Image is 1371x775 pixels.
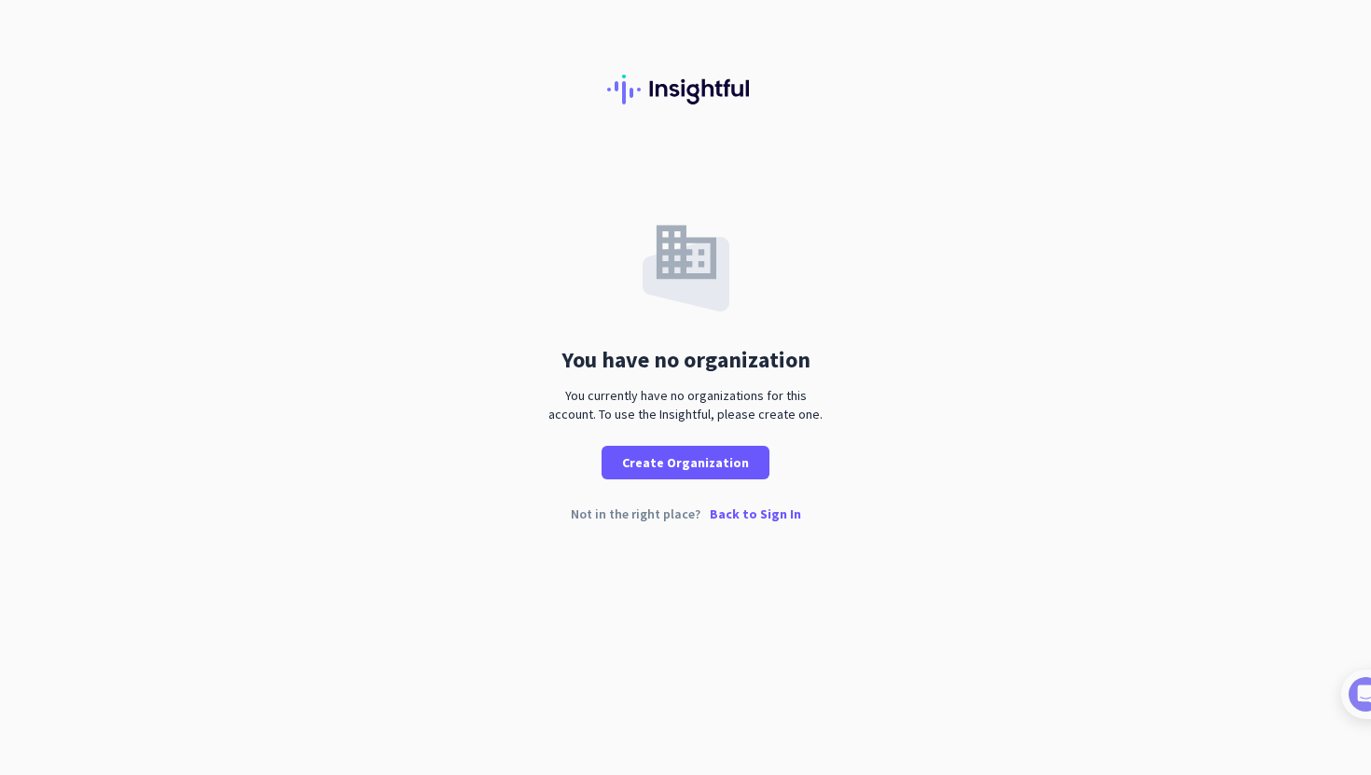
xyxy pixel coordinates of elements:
[607,75,764,104] img: Insightful
[561,349,810,371] div: You have no organization
[602,446,769,479] button: Create Organization
[710,507,801,520] p: Back to Sign In
[541,386,830,423] div: You currently have no organizations for this account. To use the Insightful, please create one.
[622,453,749,472] span: Create Organization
